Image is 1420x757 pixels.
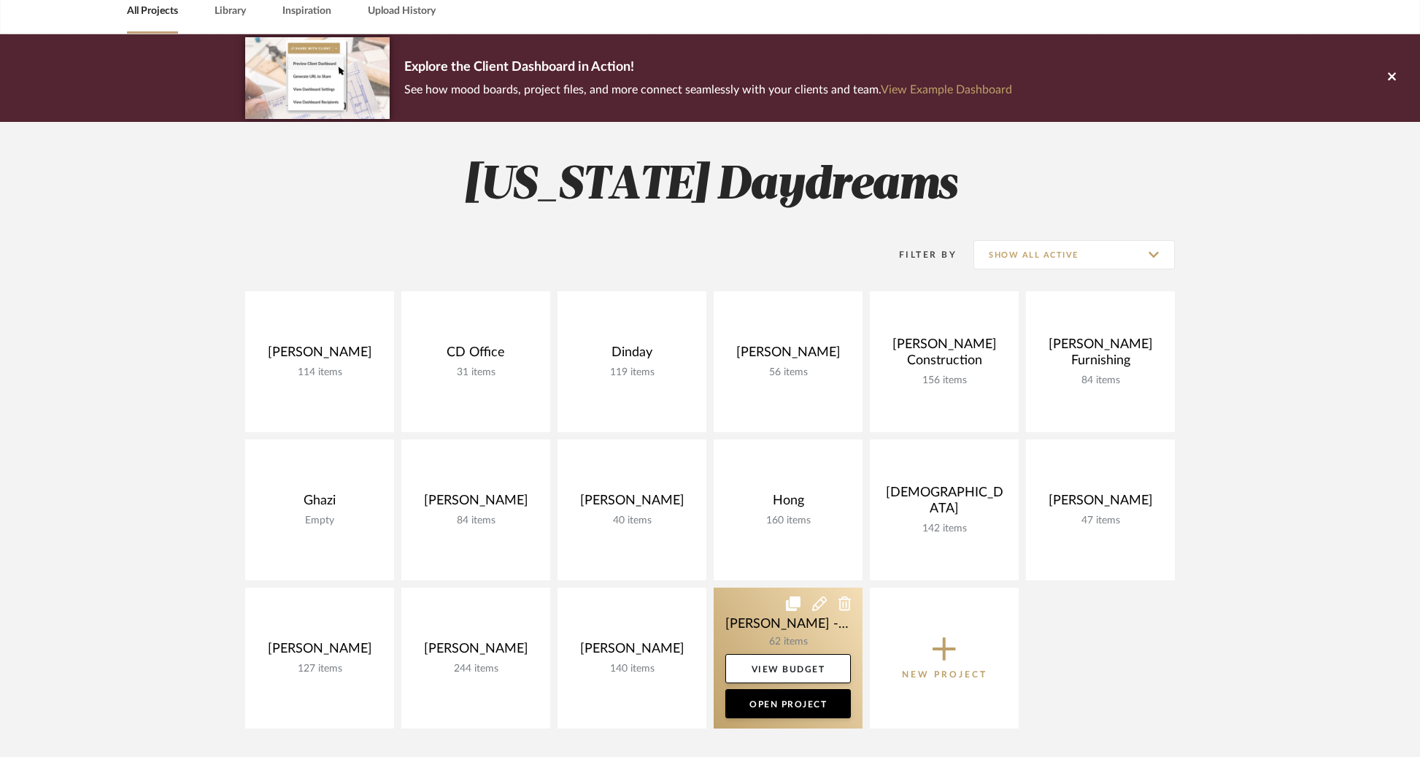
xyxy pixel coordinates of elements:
[725,515,851,527] div: 160 items
[569,515,695,527] div: 40 items
[257,663,382,675] div: 127 items
[1038,515,1163,527] div: 47 items
[880,247,957,262] div: Filter By
[569,493,695,515] div: [PERSON_NAME]
[257,345,382,366] div: [PERSON_NAME]
[569,641,695,663] div: [PERSON_NAME]
[185,158,1235,213] h2: [US_STATE] Daydreams
[725,654,851,683] a: View Budget
[257,493,382,515] div: Ghazi
[725,689,851,718] a: Open Project
[368,1,436,21] a: Upload History
[881,337,1007,374] div: [PERSON_NAME] Construction
[413,663,539,675] div: 244 items
[725,493,851,515] div: Hong
[257,641,382,663] div: [PERSON_NAME]
[1038,337,1163,374] div: [PERSON_NAME] Furnishing
[215,1,246,21] a: Library
[413,366,539,379] div: 31 items
[413,493,539,515] div: [PERSON_NAME]
[725,345,851,366] div: [PERSON_NAME]
[1038,374,1163,387] div: 84 items
[404,56,1012,80] p: Explore the Client Dashboard in Action!
[569,663,695,675] div: 140 items
[404,80,1012,100] p: See how mood boards, project files, and more connect seamlessly with your clients and team.
[127,1,178,21] a: All Projects
[881,485,1007,523] div: [DEMOGRAPHIC_DATA]
[282,1,331,21] a: Inspiration
[257,366,382,379] div: 114 items
[881,374,1007,387] div: 156 items
[569,345,695,366] div: Dinday
[902,667,987,682] p: New Project
[881,523,1007,535] div: 142 items
[725,366,851,379] div: 56 items
[881,84,1012,96] a: View Example Dashboard
[569,366,695,379] div: 119 items
[257,515,382,527] div: Empty
[245,37,390,118] img: d5d033c5-7b12-40c2-a960-1ecee1989c38.png
[413,515,539,527] div: 84 items
[1038,493,1163,515] div: [PERSON_NAME]
[870,588,1019,729] button: New Project
[413,345,539,366] div: CD Office
[413,641,539,663] div: [PERSON_NAME]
